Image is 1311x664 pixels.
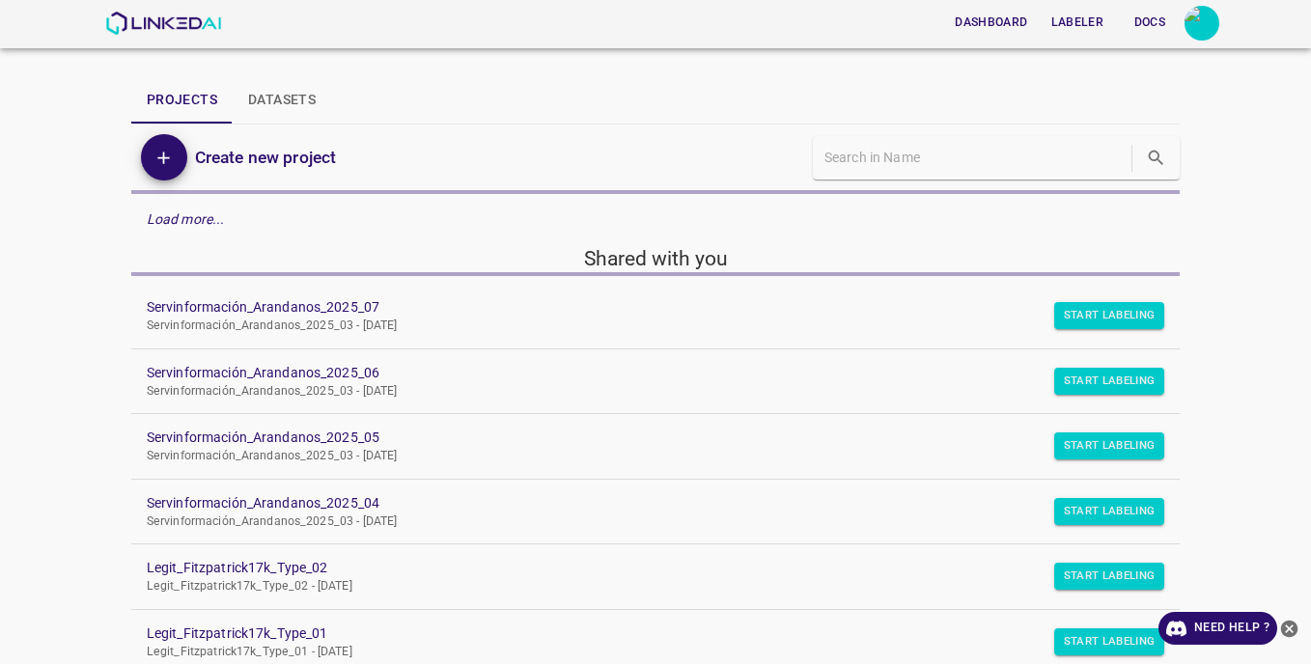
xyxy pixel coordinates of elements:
[147,578,1133,595] p: Legit_Fitzpatrick17k_Type_02 - [DATE]
[947,7,1035,39] button: Dashboard
[147,513,1133,531] p: Servinformación_Arandanos_2025_03 - [DATE]
[1054,628,1165,655] button: Start Labeling
[1054,563,1165,590] button: Start Labeling
[1054,498,1165,525] button: Start Labeling
[147,383,1133,401] p: Servinformación_Arandanos_2025_03 - [DATE]
[233,77,331,124] button: Datasets
[147,211,225,227] em: Load more...
[147,448,1133,465] p: Servinformación_Arandanos_2025_03 - [DATE]
[1158,612,1277,645] a: Need Help ?
[131,245,1180,272] h5: Shared with you
[147,493,1133,513] a: Servinformación_Arandanos_2025_04
[187,144,336,171] a: Create new project
[147,297,1133,318] a: Servinformación_Arandanos_2025_07
[141,134,187,180] button: Add
[147,428,1133,448] a: Servinformación_Arandanos_2025_05
[1054,302,1165,329] button: Start Labeling
[943,3,1039,42] a: Dashboard
[1185,6,1219,41] button: Open settings
[824,144,1128,172] input: Search in Name
[131,77,233,124] button: Projects
[1136,138,1176,178] button: search
[1044,7,1111,39] button: Labeler
[147,623,1133,644] a: Legit_Fitzpatrick17k_Type_01
[131,202,1180,237] div: Load more...
[1185,6,1219,41] img: Sthefanny
[1277,612,1301,645] button: close-help
[1040,3,1115,42] a: Labeler
[1054,368,1165,395] button: Start Labeling
[147,558,1133,578] a: Legit_Fitzpatrick17k_Type_02
[105,12,222,35] img: LinkedAI
[147,363,1133,383] a: Servinformación_Arandanos_2025_06
[147,318,1133,335] p: Servinformación_Arandanos_2025_03 - [DATE]
[1054,432,1165,459] button: Start Labeling
[1115,3,1185,42] a: Docs
[147,644,1133,661] p: Legit_Fitzpatrick17k_Type_01 - [DATE]
[1119,7,1181,39] button: Docs
[195,144,336,171] h6: Create new project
